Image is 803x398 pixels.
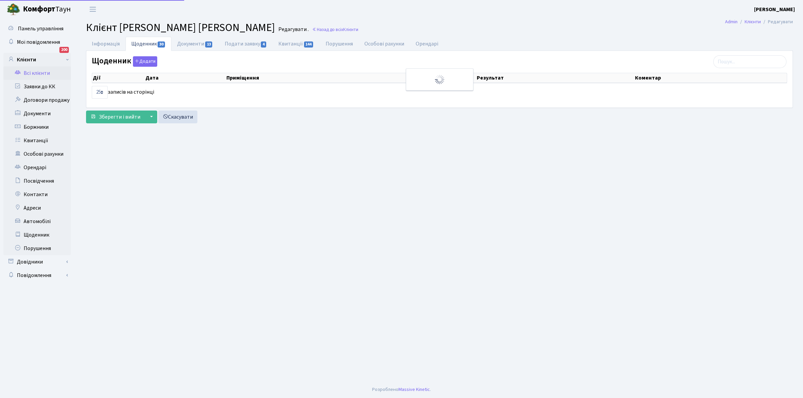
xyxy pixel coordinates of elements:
[226,73,416,83] th: Приміщення
[3,242,71,255] a: Порушення
[99,113,140,121] span: Зберегти і вийти
[761,18,793,26] li: Редагувати
[713,55,786,68] input: Пошук...
[277,26,309,33] small: Редагувати .
[3,228,71,242] a: Щоденник
[133,56,157,67] button: Щоденник
[3,147,71,161] a: Особові рахунки
[754,5,795,13] a: [PERSON_NAME]
[634,73,787,83] th: Коментар
[171,37,219,51] a: Документи
[273,37,320,51] a: Квитанції
[219,37,273,51] a: Подати заявку
[3,255,71,269] a: Довідники
[434,74,445,85] img: Обробка...
[3,107,71,120] a: Документи
[725,18,738,25] a: Admin
[3,93,71,107] a: Договори продажу
[86,111,145,123] button: Зберегти і вийти
[3,188,71,201] a: Контакти
[372,386,431,393] div: Розроблено .
[3,161,71,174] a: Орендарі
[92,56,157,67] label: Щоденник
[3,35,71,49] a: Мої повідомлення200
[359,37,410,51] a: Особові рахунки
[158,41,165,48] span: 30
[92,73,145,83] th: Дії
[745,18,761,25] a: Клієнти
[3,269,71,282] a: Повідомлення
[84,4,101,15] button: Переключити навігацію
[312,26,358,33] a: Назад до всіхКлієнти
[86,37,126,51] a: Інформація
[3,80,71,93] a: Заявки до КК
[18,25,63,32] span: Панель управління
[343,26,358,33] span: Клієнти
[86,20,275,35] span: Клієнт [PERSON_NAME] [PERSON_NAME]
[304,41,313,48] span: 144
[261,41,266,48] span: 4
[715,15,803,29] nav: breadcrumb
[3,134,71,147] a: Квитанції
[3,120,71,134] a: Боржники
[92,86,108,99] select: записів на сторінці
[3,66,71,80] a: Всі клієнти
[398,386,430,393] a: Massive Kinetic
[131,55,157,67] a: Додати
[59,47,69,53] div: 200
[3,22,71,35] a: Панель управління
[3,174,71,188] a: Посвідчення
[3,201,71,215] a: Адреси
[3,215,71,228] a: Автомобілі
[145,73,226,83] th: Дата
[754,6,795,13] b: [PERSON_NAME]
[23,4,55,14] b: Комфорт
[17,38,60,46] span: Мої повідомлення
[410,37,444,51] a: Орендарі
[92,86,154,99] label: записів на сторінці
[23,4,71,15] span: Таун
[126,37,171,51] a: Щоденник
[476,73,634,83] th: Результат
[158,111,197,123] a: Скасувати
[7,3,20,16] img: logo.png
[205,41,213,48] span: 13
[320,37,359,51] a: Порушення
[3,53,71,66] a: Клієнти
